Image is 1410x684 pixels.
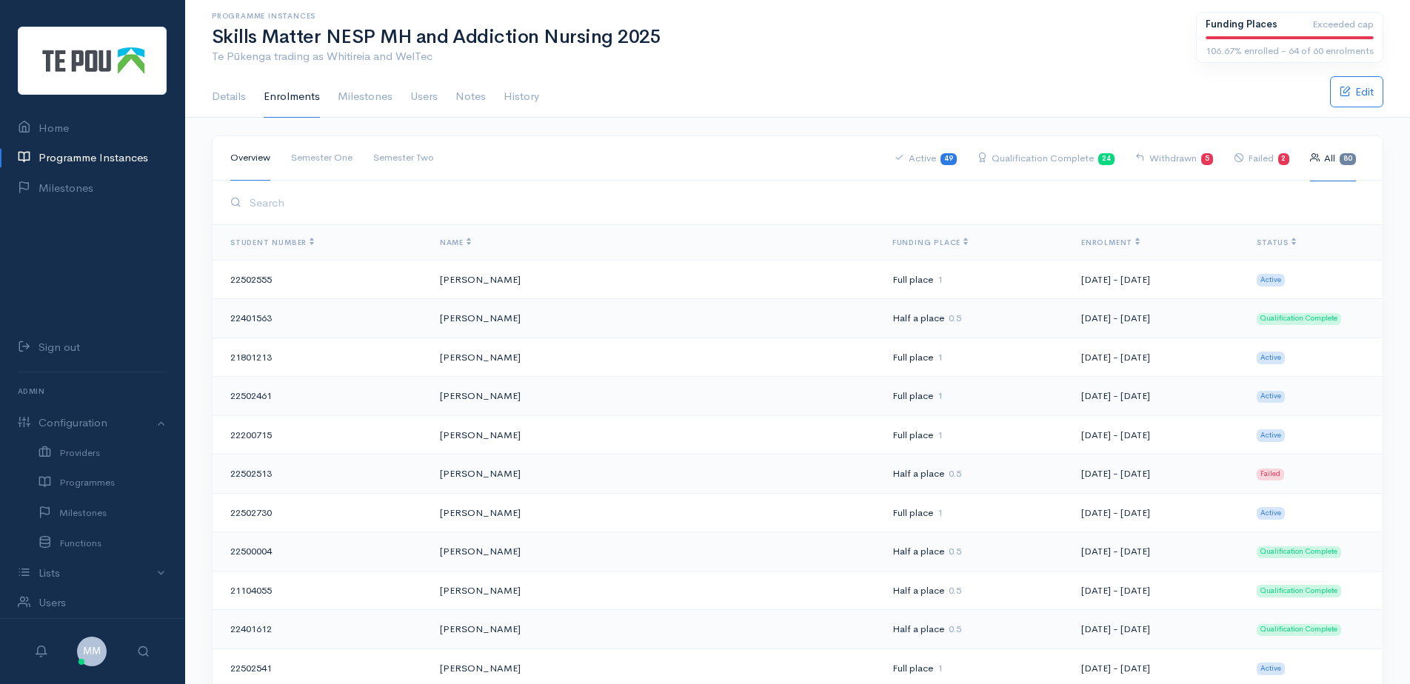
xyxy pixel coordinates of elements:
[1069,493,1245,532] td: [DATE] - [DATE]
[264,76,320,118] a: Enrolments
[428,260,881,299] td: [PERSON_NAME]
[18,27,167,95] img: Te Pou
[949,623,961,635] span: 0.5
[1257,546,1341,558] span: Qualification Complete
[944,154,953,163] b: 49
[428,532,881,571] td: [PERSON_NAME]
[213,532,428,571] td: 22500004
[428,415,881,455] td: [PERSON_NAME]
[1069,571,1245,610] td: [DATE] - [DATE]
[881,260,1069,299] td: Full place
[213,299,428,338] td: 22401563
[212,48,1178,65] p: Te Pūkenga trading as Whitireia and WelTec
[230,135,270,181] a: Overview
[213,338,428,377] td: 21801213
[1069,610,1245,649] td: [DATE] - [DATE]
[455,76,486,118] a: Notes
[77,637,107,666] span: MM
[230,238,314,247] span: Student Number
[1257,585,1341,597] span: Qualification Complete
[949,584,961,597] span: 0.5
[1069,338,1245,377] td: [DATE] - [DATE]
[1310,135,1356,181] a: All80
[938,389,943,402] span: 1
[1069,260,1245,299] td: [DATE] - [DATE]
[949,312,961,324] span: 0.5
[949,467,961,480] span: 0.5
[1069,415,1245,455] td: [DATE] - [DATE]
[938,506,943,519] span: 1
[213,377,428,416] td: 22502461
[938,351,943,363] span: 1
[213,415,428,455] td: 22200715
[212,27,1178,48] h1: Skills Matter NESP MH and Addiction Nursing 2025
[1069,532,1245,571] td: [DATE] - [DATE]
[1135,135,1213,181] a: Withdrawn5
[1257,274,1285,286] span: Active
[892,238,968,247] span: Funding Place
[1312,17,1374,32] span: Exceeded cap
[213,610,428,649] td: 22401612
[881,493,1069,532] td: Full place
[1069,455,1245,494] td: [DATE] - [DATE]
[881,571,1069,610] td: Half a place
[1257,624,1341,636] span: Qualification Complete
[1330,76,1383,107] a: Edit
[1257,352,1285,363] span: Active
[1343,154,1352,163] b: 80
[1102,154,1111,163] b: 24
[1257,238,1296,247] span: Status
[1257,507,1285,519] span: Active
[1206,18,1277,30] b: Funding Places
[213,455,428,494] td: 22502513
[18,381,167,401] h6: Admin
[440,238,471,247] span: Name
[504,76,539,118] a: History
[978,135,1115,181] a: Qualification Complete24
[949,545,961,557] span: 0.5
[373,135,434,181] a: Semester Two
[881,338,1069,377] td: Full place
[245,187,1365,218] input: Search
[1206,44,1374,58] div: 106.67% enrolled - 64 of 60 enrolments
[881,299,1069,338] td: Half a place
[213,493,428,532] td: 22502730
[212,12,1178,20] h6: Programme Instances
[428,455,881,494] td: [PERSON_NAME]
[1257,313,1341,325] span: Qualification Complete
[881,377,1069,416] td: Full place
[881,610,1069,649] td: Half a place
[428,299,881,338] td: [PERSON_NAME]
[1257,429,1285,441] span: Active
[213,260,428,299] td: 22502555
[1081,238,1140,247] span: Enrolment
[212,76,246,118] a: Details
[895,135,957,181] a: Active49
[428,610,881,649] td: [PERSON_NAME]
[881,415,1069,455] td: Full place
[1205,154,1209,163] b: 5
[428,493,881,532] td: [PERSON_NAME]
[1069,299,1245,338] td: [DATE] - [DATE]
[428,338,881,377] td: [PERSON_NAME]
[938,662,943,674] span: 1
[213,571,428,610] td: 21104055
[1234,135,1290,181] a: Failed2
[938,429,943,441] span: 1
[1257,469,1284,480] span: Failed
[77,643,107,657] a: MM
[1257,391,1285,403] span: Active
[338,76,392,118] a: Milestones
[428,571,881,610] td: [PERSON_NAME]
[1281,154,1286,163] b: 2
[881,455,1069,494] td: Half a place
[1069,377,1245,416] td: [DATE] - [DATE]
[938,273,943,286] span: 1
[881,532,1069,571] td: Half a place
[410,76,438,118] a: Users
[291,135,352,181] a: Semester One
[1257,663,1285,674] span: Active
[428,377,881,416] td: [PERSON_NAME]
